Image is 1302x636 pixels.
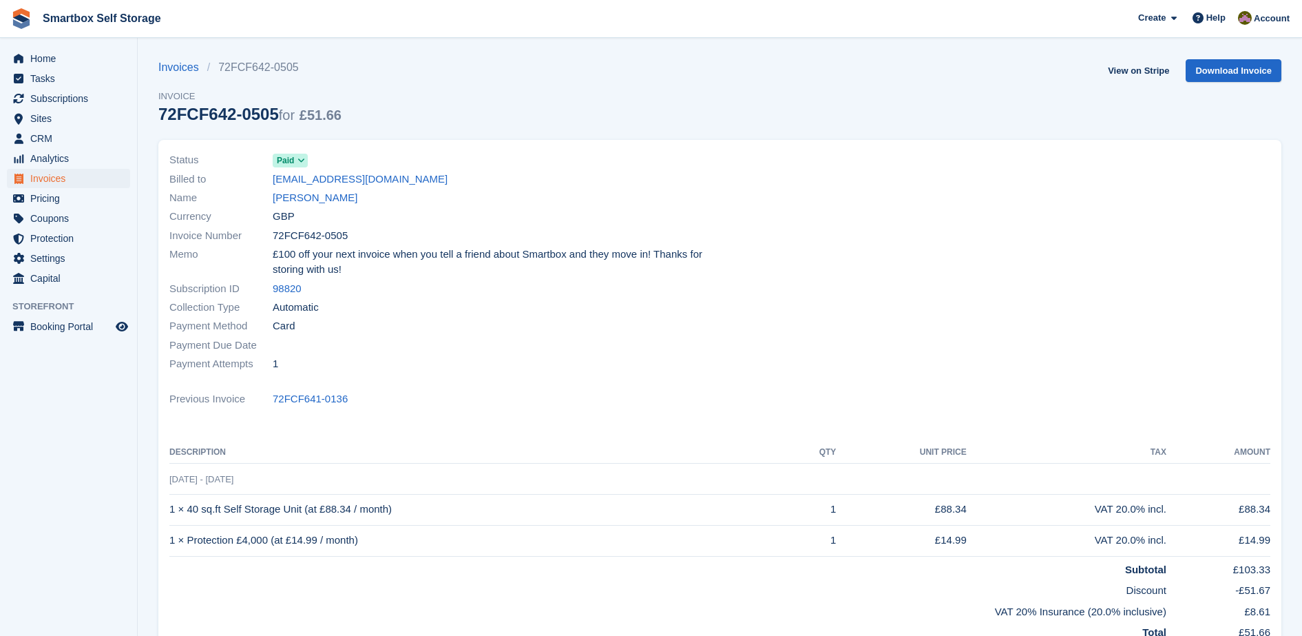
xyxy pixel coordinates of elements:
[967,533,1166,548] div: VAT 20.0% incl.
[273,356,278,372] span: 1
[273,300,319,316] span: Automatic
[7,49,130,68] a: menu
[169,209,273,225] span: Currency
[1125,564,1166,575] strong: Subtotal
[7,149,130,168] a: menu
[789,442,837,464] th: QTY
[169,356,273,372] span: Payment Attempts
[169,281,273,297] span: Subscription ID
[273,209,295,225] span: GBP
[273,190,357,206] a: [PERSON_NAME]
[169,599,1166,620] td: VAT 20% Insurance (20.0% inclusive)
[1166,577,1270,599] td: -£51.67
[273,281,302,297] a: 98820
[169,190,273,206] span: Name
[158,90,342,103] span: Invoice
[158,105,342,123] div: 72FCF642-0505
[273,318,295,334] span: Card
[1186,59,1281,82] a: Download Invoice
[7,317,130,336] a: menu
[7,189,130,208] a: menu
[37,7,167,30] a: Smartbox Self Storage
[273,152,308,168] a: Paid
[967,502,1166,517] div: VAT 20.0% incl.
[7,229,130,248] a: menu
[169,152,273,168] span: Status
[169,525,789,556] td: 1 × Protection £4,000 (at £14.99 / month)
[30,89,113,108] span: Subscriptions
[1238,11,1252,25] img: Kayleigh Devlin
[277,154,294,167] span: Paid
[30,129,113,148] span: CRM
[158,59,342,76] nav: breadcrumbs
[7,169,130,188] a: menu
[273,172,448,187] a: [EMAIL_ADDRESS][DOMAIN_NAME]
[273,247,712,278] span: £100 off your next invoice when you tell a friend about Smartbox and they move in! Thanks for sto...
[789,494,837,525] td: 1
[7,89,130,108] a: menu
[158,59,207,76] a: Invoices
[789,525,837,556] td: 1
[30,109,113,128] span: Sites
[1138,11,1166,25] span: Create
[273,391,348,407] a: 72FCF641-0136
[30,49,113,68] span: Home
[7,69,130,88] a: menu
[11,8,32,29] img: stora-icon-8386f47178a22dfd0bd8f6a31ec36ba5ce8667c1dd55bd0f319d3a0aa187defe.svg
[169,172,273,187] span: Billed to
[1166,599,1270,620] td: £8.61
[836,494,966,525] td: £88.34
[169,391,273,407] span: Previous Invoice
[30,229,113,248] span: Protection
[169,474,233,484] span: [DATE] - [DATE]
[1206,11,1226,25] span: Help
[30,209,113,228] span: Coupons
[7,269,130,288] a: menu
[114,318,130,335] a: Preview store
[169,494,789,525] td: 1 × 40 sq.ft Self Storage Unit (at £88.34 / month)
[169,318,273,334] span: Payment Method
[30,149,113,168] span: Analytics
[7,109,130,128] a: menu
[967,442,1166,464] th: Tax
[30,249,113,268] span: Settings
[30,69,113,88] span: Tasks
[300,107,342,123] span: £51.66
[1254,12,1290,25] span: Account
[1102,59,1175,82] a: View on Stripe
[169,247,273,278] span: Memo
[7,209,130,228] a: menu
[30,269,113,288] span: Capital
[169,338,273,353] span: Payment Due Date
[169,228,273,244] span: Invoice Number
[169,442,789,464] th: Description
[273,228,348,244] span: 72FCF642-0505
[30,317,113,336] span: Booking Portal
[169,300,273,316] span: Collection Type
[7,129,130,148] a: menu
[30,189,113,208] span: Pricing
[12,300,137,314] span: Storefront
[169,577,1166,599] td: Discount
[7,249,130,268] a: menu
[1166,525,1270,556] td: £14.99
[1166,494,1270,525] td: £88.34
[30,169,113,188] span: Invoices
[836,442,966,464] th: Unit Price
[836,525,966,556] td: £14.99
[279,107,295,123] span: for
[1166,442,1270,464] th: Amount
[1166,556,1270,577] td: £103.33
